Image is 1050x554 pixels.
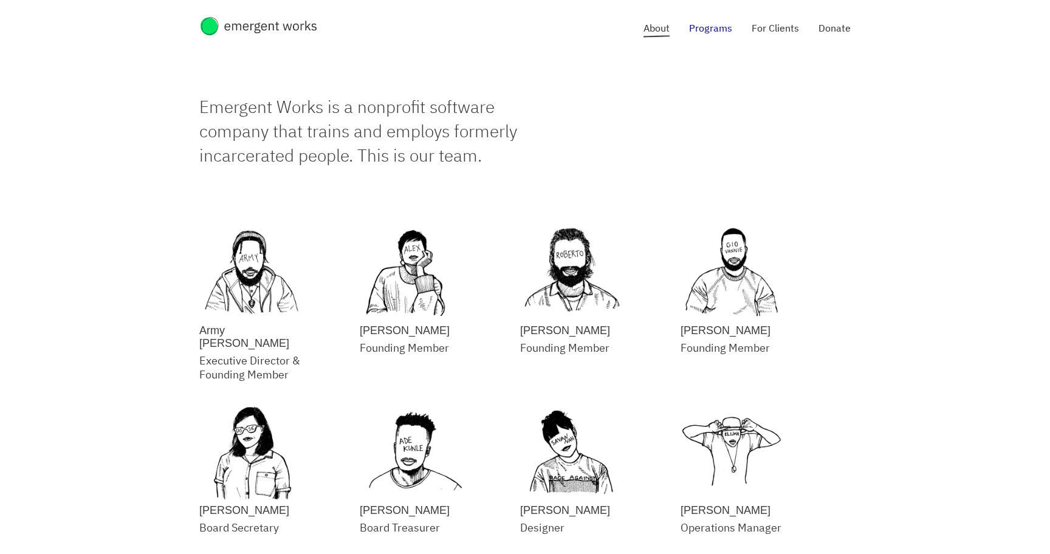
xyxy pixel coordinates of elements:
[360,342,462,356] div: Founding Member
[199,217,301,320] img: Image of Army Armstead
[199,504,301,517] h4: [PERSON_NAME]
[199,397,301,499] img: Image of Cassie Moy
[360,397,462,499] img: Image of Adekunle Oduye
[689,22,732,34] a: Programs
[199,324,301,350] h4: Army [PERSON_NAME]
[360,217,462,320] img: Image of Alex Qin
[681,522,783,536] div: Operations Manager
[681,217,783,320] img: Image of Giovannie Hernandez
[360,522,462,536] div: Board Treasurer
[818,22,851,34] a: Donate
[520,217,622,320] img: Image of Roberto Goizueta
[643,22,670,47] a: About
[681,397,783,499] img: Image of Eli Johnson
[520,522,622,536] div: Designer
[520,324,622,337] h4: [PERSON_NAME]
[752,22,799,34] a: For Clients
[360,324,462,337] h4: [PERSON_NAME]
[520,504,622,517] h4: [PERSON_NAME]
[520,397,622,499] img: Image of Savannah Lim
[520,342,622,356] div: Founding Member
[681,342,783,356] div: Founding Member
[360,504,462,517] h4: [PERSON_NAME]
[199,522,301,536] div: Board Secretary
[199,355,301,383] div: Executive Director & Founding Member
[681,504,783,517] h4: [PERSON_NAME]
[199,96,564,169] h1: Emergent Works is a nonprofit software company that trains and employs formerly incarcerated peop...
[199,16,317,37] img: emergent works
[681,324,783,337] h4: [PERSON_NAME]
